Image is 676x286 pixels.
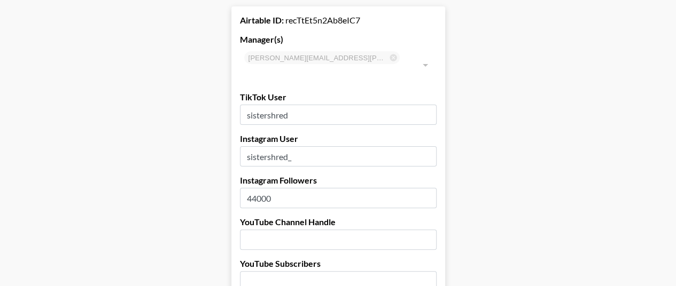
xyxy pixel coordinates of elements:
label: Instagram User [240,133,437,144]
label: TikTok User [240,92,437,102]
label: YouTube Channel Handle [240,217,437,227]
label: YouTube Subscribers [240,258,437,269]
label: Manager(s) [240,34,437,45]
label: Instagram Followers [240,175,437,186]
strong: Airtable ID: [240,15,284,25]
div: recTtEt5n2Ab8eIC7 [240,15,437,26]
